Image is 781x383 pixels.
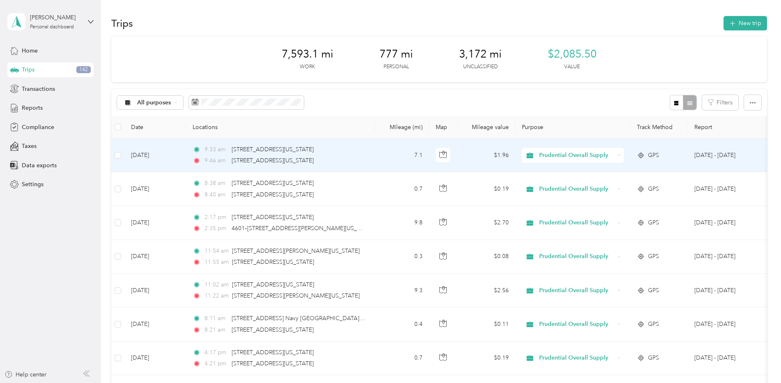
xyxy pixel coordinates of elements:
td: 9.8 [375,206,429,240]
p: Unclassified [463,63,498,71]
span: 11:54 am [204,247,229,256]
span: 11:55 am [204,258,229,267]
span: Prudential Overall Supply [539,286,614,295]
h1: Trips [111,19,133,28]
td: Sep 1 - 30, 2025 [688,307,763,341]
span: 4:17 pm [204,348,228,357]
span: GPS [648,185,659,194]
td: $0.11 [458,307,515,341]
span: [STREET_ADDRESS][US_STATE] [232,349,314,356]
th: Date [124,116,186,138]
td: [DATE] [124,172,186,206]
span: [STREET_ADDRESS][PERSON_NAME][US_STATE] [232,247,360,254]
span: Prudential Overall Supply [539,218,614,227]
th: Locations [186,116,375,138]
span: Taxes [22,142,37,150]
span: Prudential Overall Supply [539,320,614,329]
th: Map [429,116,458,138]
p: Work [300,63,315,71]
span: 777 mi [379,48,413,61]
span: GPS [648,286,659,295]
span: [STREET_ADDRESS][US_STATE] [232,258,314,265]
span: 9:33 am [204,145,228,154]
td: 0.3 [375,240,429,274]
button: New trip [724,16,767,30]
td: [DATE] [124,138,186,172]
td: Sep 1 - 30, 2025 [688,206,763,240]
span: 4601–[STREET_ADDRESS][PERSON_NAME][US_STATE] [232,225,375,232]
span: [STREET_ADDRESS][US_STATE] [232,146,314,153]
span: [STREET_ADDRESS][PERSON_NAME][US_STATE] [232,292,360,299]
td: Sep 1 - 30, 2025 [688,172,763,206]
td: 7.1 [375,138,429,172]
iframe: Everlance-gr Chat Button Frame [735,337,781,383]
span: 2:35 pm [204,224,228,233]
span: 8:21 am [204,325,228,335]
th: Purpose [515,116,630,138]
td: 0.7 [375,172,429,206]
th: Report [688,116,763,138]
span: [STREET_ADDRESS] Navy [GEOGRAPHIC_DATA], [US_STATE][GEOGRAPHIC_DATA], [GEOGRAPHIC_DATA] [232,315,514,322]
td: Sep 1 - 30, 2025 [688,341,763,375]
span: Compliance [22,123,54,132]
td: Sep 1 - 30, 2025 [688,138,763,172]
span: 9:46 am [204,156,228,165]
span: 11:22 am [204,291,229,300]
span: [STREET_ADDRESS][US_STATE] [232,281,314,288]
td: $1.96 [458,138,515,172]
span: Prudential Overall Supply [539,151,614,160]
div: [PERSON_NAME] [30,13,81,22]
span: 4:21 pm [204,359,228,368]
td: Sep 1 - 30, 2025 [688,274,763,307]
span: Trips [22,65,34,74]
p: Value [564,63,580,71]
td: [DATE] [124,240,186,274]
span: 7,593.1 mi [282,48,333,61]
span: 11:02 am [204,280,229,289]
span: GPS [648,320,659,329]
span: 8:11 am [204,314,228,323]
span: 3,172 mi [459,48,502,61]
span: [STREET_ADDRESS][US_STATE] [232,360,314,367]
td: $0.19 [458,341,515,375]
div: Personal dashboard [30,25,74,30]
button: Help center [5,370,46,379]
td: 0.7 [375,341,429,375]
span: 2:17 pm [204,213,228,222]
td: [DATE] [124,341,186,375]
span: All purposes [137,100,171,106]
td: $2.56 [458,274,515,307]
span: Prudential Overall Supply [539,252,614,261]
span: Transactions [22,85,55,93]
span: [STREET_ADDRESS][US_STATE] [232,180,314,187]
span: $2,085.50 [548,48,597,61]
span: [STREET_ADDRESS][US_STATE] [232,326,314,333]
span: GPS [648,252,659,261]
td: [DATE] [124,274,186,307]
td: $0.08 [458,240,515,274]
span: Home [22,46,38,55]
span: 142 [76,66,91,74]
span: [STREET_ADDRESS][US_STATE] [232,214,314,221]
span: GPS [648,218,659,227]
th: Track Method [630,116,688,138]
td: $2.70 [458,206,515,240]
span: Prudential Overall Supply [539,185,614,194]
button: Filters [702,95,738,110]
span: Settings [22,180,44,189]
td: [DATE] [124,206,186,240]
p: Personal [384,63,409,71]
span: Reports [22,104,43,112]
span: GPS [648,353,659,362]
span: [STREET_ADDRESS][US_STATE] [232,157,314,164]
span: Data exports [22,161,57,170]
th: Mileage (mi) [375,116,429,138]
span: Prudential Overall Supply [539,353,614,362]
span: 8:40 am [204,190,228,199]
td: 0.4 [375,307,429,341]
span: GPS [648,151,659,160]
td: Sep 1 - 30, 2025 [688,240,763,274]
span: [STREET_ADDRESS][US_STATE] [232,191,314,198]
td: [DATE] [124,307,186,341]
